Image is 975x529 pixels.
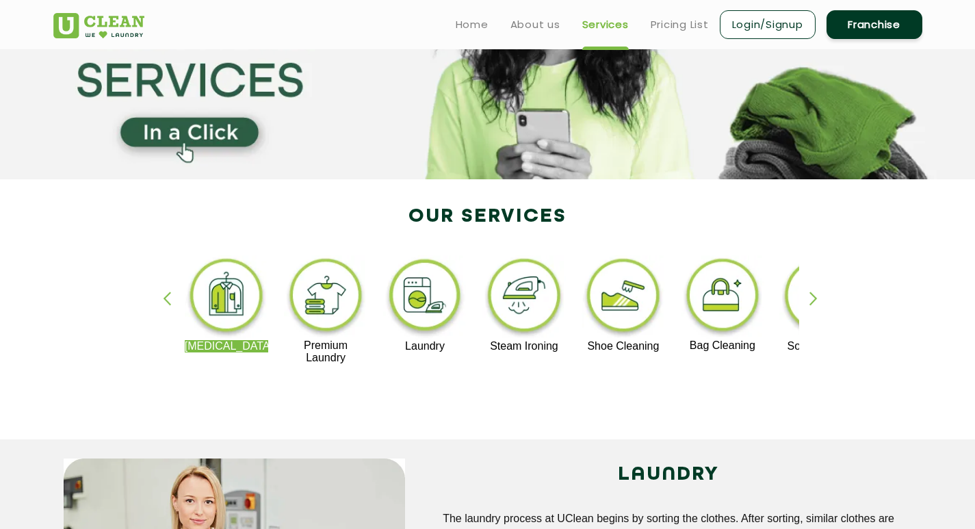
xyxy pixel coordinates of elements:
h2: LAUNDRY [426,459,912,491]
p: Premium Laundry [284,339,368,364]
a: About us [510,16,560,33]
img: UClean Laundry and Dry Cleaning [53,13,144,38]
img: dry_cleaning_11zon.webp [185,255,269,340]
img: sofa_cleaning_11zon.webp [779,255,863,340]
img: bag_cleaning_11zon.webp [681,255,765,339]
img: laundry_cleaning_11zon.webp [383,255,467,340]
p: Shoe Cleaning [582,340,666,352]
img: shoe_cleaning_11zon.webp [582,255,666,340]
a: Login/Signup [720,10,816,39]
p: [MEDICAL_DATA] [185,340,269,352]
p: Steam Ironing [482,340,567,352]
a: Services [582,16,629,33]
img: premium_laundry_cleaning_11zon.webp [284,255,368,339]
p: Laundry [383,340,467,352]
a: Pricing List [651,16,709,33]
img: steam_ironing_11zon.webp [482,255,567,340]
a: Home [456,16,489,33]
p: Bag Cleaning [681,339,765,352]
p: Sofa Cleaning [779,340,863,352]
a: Franchise [827,10,922,39]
